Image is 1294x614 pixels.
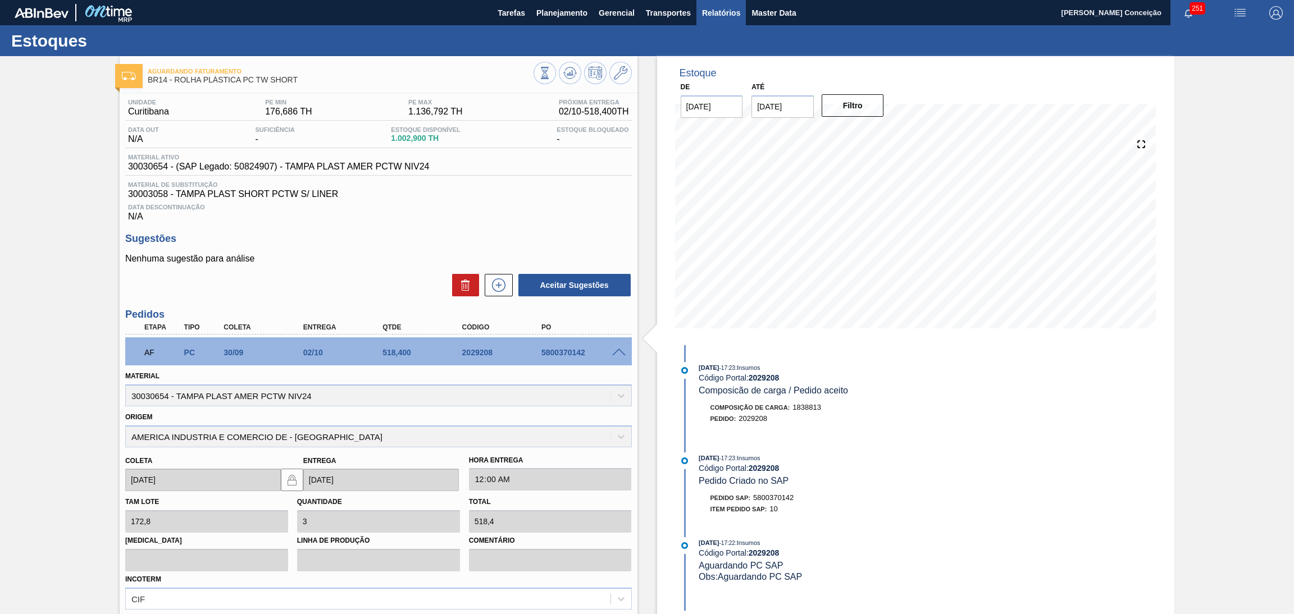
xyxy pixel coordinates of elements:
span: 176,686 TH [265,107,312,117]
button: Atualizar Gráfico [559,62,581,84]
strong: 2029208 [749,373,780,382]
div: Código [459,323,550,331]
span: Pedido : [710,415,736,422]
input: dd/mm/yyyy [681,95,743,118]
span: 251 [1190,2,1205,15]
span: Composição de Carga : [710,404,790,411]
button: Aceitar Sugestões [518,274,631,296]
img: TNhmsLtSVTkK8tSr43FrP2fwEKptu5GPRR3wAAAABJRU5ErkJggg== [15,8,69,18]
span: Obs: Aguardando PC SAP [699,572,802,581]
span: Master Data [751,6,796,20]
span: Aguardando Faturamento [148,68,534,75]
div: Código Portal: [699,373,965,382]
span: 30030654 - (SAP Legado: 50824907) - TAMPA PLAST AMER PCTW NIV24 [128,162,430,172]
div: - [252,126,297,144]
span: [DATE] [699,455,719,461]
span: 02/10 - 518,400 TH [559,107,629,117]
label: Incoterm [125,575,161,583]
div: Etapa [142,323,184,331]
span: Data Descontinuação [128,204,629,210]
span: PE MAX [408,99,463,106]
div: Coleta [221,323,311,331]
button: Ir ao Master Data / Geral [609,62,632,84]
span: Unidade [128,99,169,106]
input: dd/mm/yyyy [125,469,281,491]
span: PE MIN [265,99,312,106]
img: Ícone [122,72,136,80]
div: 30/09/2025 [221,348,311,357]
span: 1.136,792 TH [408,107,463,117]
div: Entrega [300,323,391,331]
span: Material de Substituição [128,181,629,188]
button: locked [281,469,303,491]
div: Nova sugestão [479,274,513,296]
span: Estoque Bloqueado [557,126,628,133]
span: Pedido SAP: [710,494,751,501]
span: Planejamento [536,6,587,20]
label: Linha de Produção [297,533,460,549]
span: 30003058 - TAMPA PLAST SHORT PCTW S/ LINER [128,189,629,199]
div: Pedido de Compra [181,348,224,357]
span: 1.002,900 TH [391,134,460,143]
span: Suficiência [255,126,294,133]
div: N/A [125,126,162,144]
div: CIF [131,594,145,603]
div: 2029208 [459,348,550,357]
button: Filtro [822,94,884,117]
div: Tipo [181,323,224,331]
label: Até [751,83,764,91]
span: Material ativo [128,154,430,161]
h3: Pedidos [125,309,632,320]
img: locked [285,473,299,487]
button: Notificações [1170,5,1206,21]
label: Total [469,498,491,506]
img: atual [681,457,688,464]
span: BR14 - ROLHA PLÁSTICA PC TW SHORT [148,76,534,84]
span: - 17:23 [719,455,735,461]
div: Aguardando Faturamento [142,340,184,365]
div: 5800370142 [539,348,629,357]
label: Comentário [469,533,632,549]
img: atual [681,367,688,374]
button: Visão Geral dos Estoques [534,62,556,84]
input: dd/mm/yyyy [751,95,814,118]
span: Composicão de carga / Pedido aceito [699,386,848,395]
span: Relatórios [702,6,740,20]
span: : Insumos [735,364,760,371]
img: userActions [1233,6,1247,20]
span: Data out [128,126,159,133]
span: Curitibana [128,107,169,117]
span: - 17:23 [719,365,735,371]
label: Quantidade [297,498,342,506]
div: 518,400 [380,348,470,357]
h1: Estoques [11,34,211,47]
button: Programar Estoque [584,62,607,84]
span: [DATE] [699,364,719,371]
span: Transportes [646,6,691,20]
label: Coleta [125,457,152,465]
span: : Insumos [735,455,760,461]
span: 10 [769,505,777,513]
span: Próxima Entrega [559,99,629,106]
span: Item pedido SAP: [710,506,767,512]
span: Estoque Disponível [391,126,460,133]
input: dd/mm/yyyy [303,469,459,491]
div: Aceitar Sugestões [513,273,632,297]
div: Qtde [380,323,470,331]
span: 5800370142 [753,493,794,502]
img: Logout [1269,6,1283,20]
label: Material [125,372,160,380]
label: Hora Entrega [469,452,632,469]
span: 2029208 [739,414,767,423]
img: atual [681,542,688,549]
p: Nenhuma sugestão para análise [125,254,632,264]
div: Código Portal: [699,548,965,557]
label: [MEDICAL_DATA] [125,533,288,549]
p: AF [144,348,181,357]
label: Tam lote [125,498,159,506]
span: Gerencial [599,6,635,20]
div: PO [539,323,629,331]
div: Excluir Sugestões [446,274,479,296]
strong: 2029208 [749,464,780,473]
h3: Sugestões [125,233,632,245]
